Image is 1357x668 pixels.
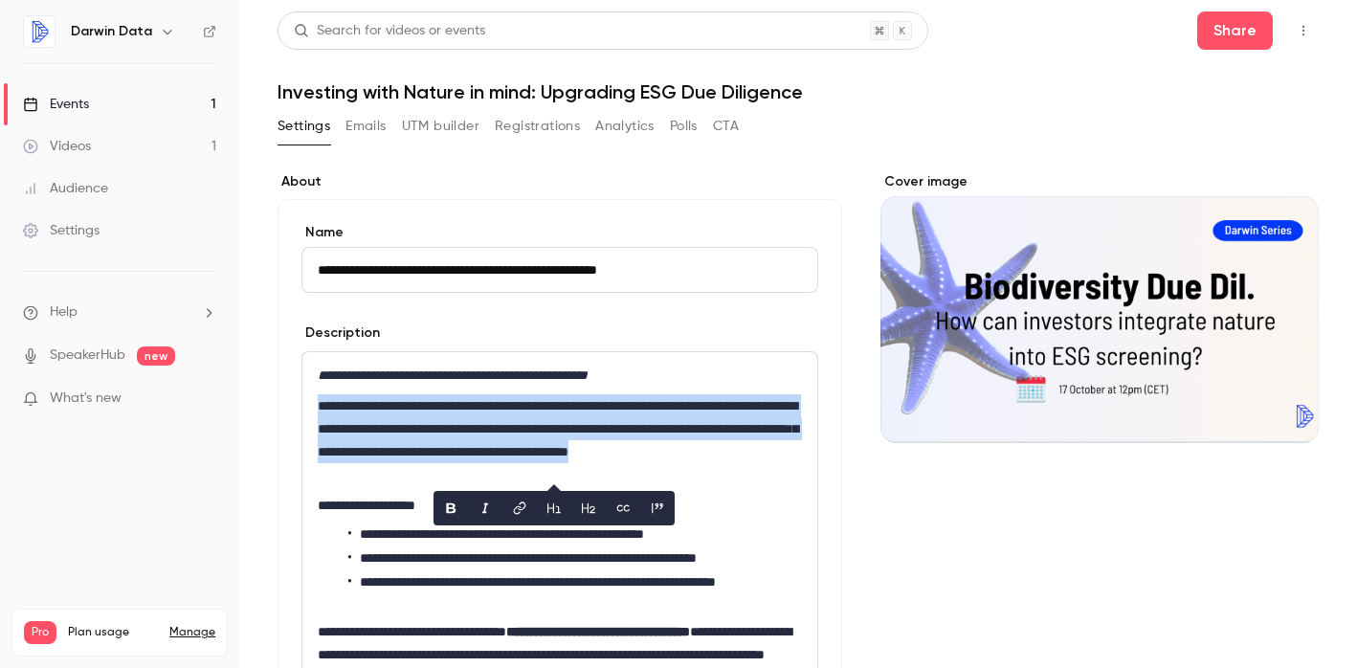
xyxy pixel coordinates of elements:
[595,111,655,142] button: Analytics
[1197,11,1273,50] button: Share
[193,390,216,408] iframe: Noticeable Trigger
[470,493,501,523] button: italic
[71,22,152,41] h6: Darwin Data
[294,21,485,41] div: Search for videos or events
[345,111,386,142] button: Emails
[880,172,1320,191] label: Cover image
[23,302,216,323] li: help-dropdown-opener
[24,621,56,644] span: Pro
[50,345,125,366] a: SpeakerHub
[495,111,580,142] button: Registrations
[301,323,380,343] label: Description
[880,172,1320,443] section: Cover image
[50,302,78,323] span: Help
[713,111,739,142] button: CTA
[435,493,466,523] button: bold
[23,221,100,240] div: Settings
[301,223,818,242] label: Name
[278,172,842,191] label: About
[169,625,215,640] a: Manage
[24,16,55,47] img: Darwin Data
[504,493,535,523] button: link
[23,137,91,156] div: Videos
[402,111,479,142] button: UTM builder
[68,625,158,640] span: Plan usage
[23,179,108,198] div: Audience
[278,111,330,142] button: Settings
[23,95,89,114] div: Events
[278,80,1319,103] h1: Investing with Nature in mind: Upgrading ESG Due Diligence
[642,493,673,523] button: blockquote
[670,111,698,142] button: Polls
[137,346,175,366] span: new
[50,389,122,409] span: What's new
